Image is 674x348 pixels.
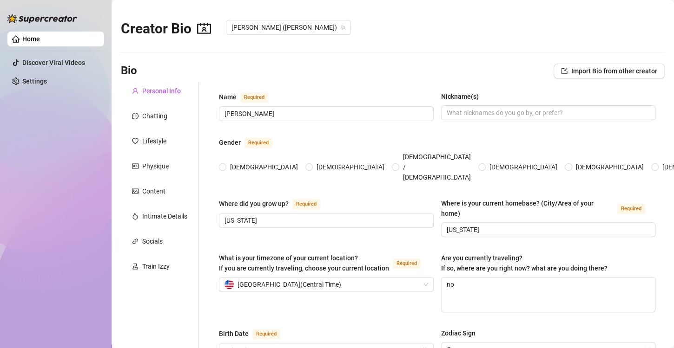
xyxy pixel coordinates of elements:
a: Home [22,35,40,43]
label: Birth Date [219,328,291,339]
a: Settings [22,77,47,85]
a: Discover Viral Videos [22,59,85,66]
span: Ari (ari-johnson) [231,20,345,34]
input: Where did you grow up? [225,215,426,226]
span: [DEMOGRAPHIC_DATA] [313,162,388,172]
textarea: no [442,277,655,312]
span: Required [252,329,280,339]
label: Where is your current homebase? (City/Area of your home) [441,198,656,219]
label: Nickname(s) [441,91,485,102]
div: Intimate Details [142,211,187,221]
input: Name [225,109,426,119]
div: Content [142,186,165,196]
span: experiment [132,263,139,270]
span: fire [132,213,139,219]
label: Zodiac Sign [441,328,482,338]
div: Where did you grow up? [219,199,289,209]
span: idcard [132,163,139,169]
span: team [340,25,346,30]
span: What is your timezone of your current location? If you are currently traveling, choose your curre... [219,254,389,272]
div: Socials [142,236,163,246]
span: Required [244,138,272,148]
img: logo-BBDzfeDw.svg [7,14,77,23]
div: Train Izzy [142,261,170,271]
input: Where is your current homebase? (City/Area of your home) [447,225,648,235]
div: Name [219,92,237,102]
span: Required [617,204,645,214]
div: Chatting [142,111,167,121]
div: Lifestyle [142,136,166,146]
div: Birth Date [219,329,249,339]
span: import [561,68,568,74]
span: [DEMOGRAPHIC_DATA] [486,162,561,172]
input: Nickname(s) [447,108,648,118]
div: Gender [219,137,241,148]
span: heart [132,138,139,144]
h2: Creator Bio [121,20,211,38]
span: user [132,88,139,94]
div: Physique [142,161,169,171]
span: Required [240,92,268,103]
div: Personal Info [142,86,181,96]
span: contacts [197,21,211,35]
button: Import Bio from other creator [554,64,665,78]
span: Required [393,258,421,269]
span: [DEMOGRAPHIC_DATA] [572,162,648,172]
img: us [225,280,234,289]
span: [DEMOGRAPHIC_DATA] / [DEMOGRAPHIC_DATA] [399,152,475,182]
span: link [132,238,139,245]
span: picture [132,188,139,194]
label: Gender [219,137,283,148]
span: [GEOGRAPHIC_DATA] ( Central Time ) [238,277,341,291]
span: message [132,113,139,119]
span: Import Bio from other creator [571,67,657,75]
span: [DEMOGRAPHIC_DATA] [226,162,302,172]
label: Name [219,91,278,103]
span: Are you currently traveling? If so, where are you right now? what are you doing there? [441,254,608,272]
div: Zodiac Sign [441,328,476,338]
div: Nickname(s) [441,91,479,102]
h3: Bio [121,64,137,78]
span: Required [292,199,320,209]
label: Where did you grow up? [219,198,330,209]
div: Where is your current homebase? (City/Area of your home) [441,198,614,219]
